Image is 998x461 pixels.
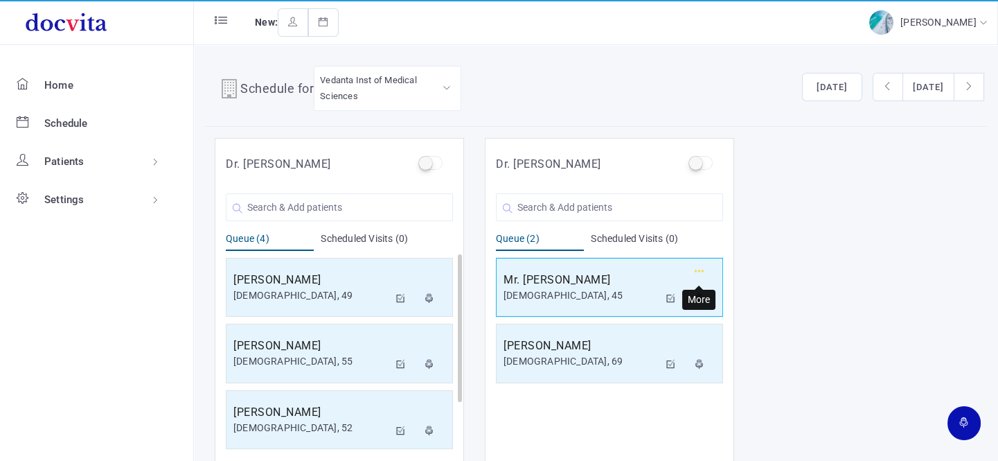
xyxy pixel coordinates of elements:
button: [DATE] [902,73,954,102]
div: Scheduled Visits (0) [591,232,723,251]
h5: Mr. [PERSON_NAME] [504,272,659,288]
img: img-2.jpg [869,10,893,35]
input: Search & Add patients [496,193,723,221]
div: Queue (2) [496,232,584,251]
span: Schedule [44,117,88,130]
h5: [PERSON_NAME] [233,338,389,354]
div: [DEMOGRAPHIC_DATA], 45 [504,288,659,303]
div: [DEMOGRAPHIC_DATA], 69 [504,354,659,369]
button: [DATE] [802,73,862,102]
h5: Dr. [PERSON_NAME] [226,156,331,173]
div: Scheduled Visits (0) [321,232,453,251]
h4: Schedule for [240,79,314,101]
span: New: [255,17,278,28]
div: Vedanta Inst of Medical Sciences [320,72,455,105]
div: [DEMOGRAPHIC_DATA], 49 [233,288,389,303]
h5: [PERSON_NAME] [233,404,389,421]
span: Patients [44,155,84,168]
input: Search & Add patients [226,193,453,221]
div: [DEMOGRAPHIC_DATA], 55 [233,354,389,369]
h5: Dr. [PERSON_NAME] [496,156,601,173]
h5: [PERSON_NAME] [504,338,659,354]
span: [PERSON_NAME] [900,17,980,28]
h5: [PERSON_NAME] [233,272,389,288]
span: Home [44,79,73,92]
div: Queue (4) [226,232,314,251]
div: More [682,290,715,310]
span: Settings [44,193,84,206]
div: [DEMOGRAPHIC_DATA], 52 [233,421,389,435]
